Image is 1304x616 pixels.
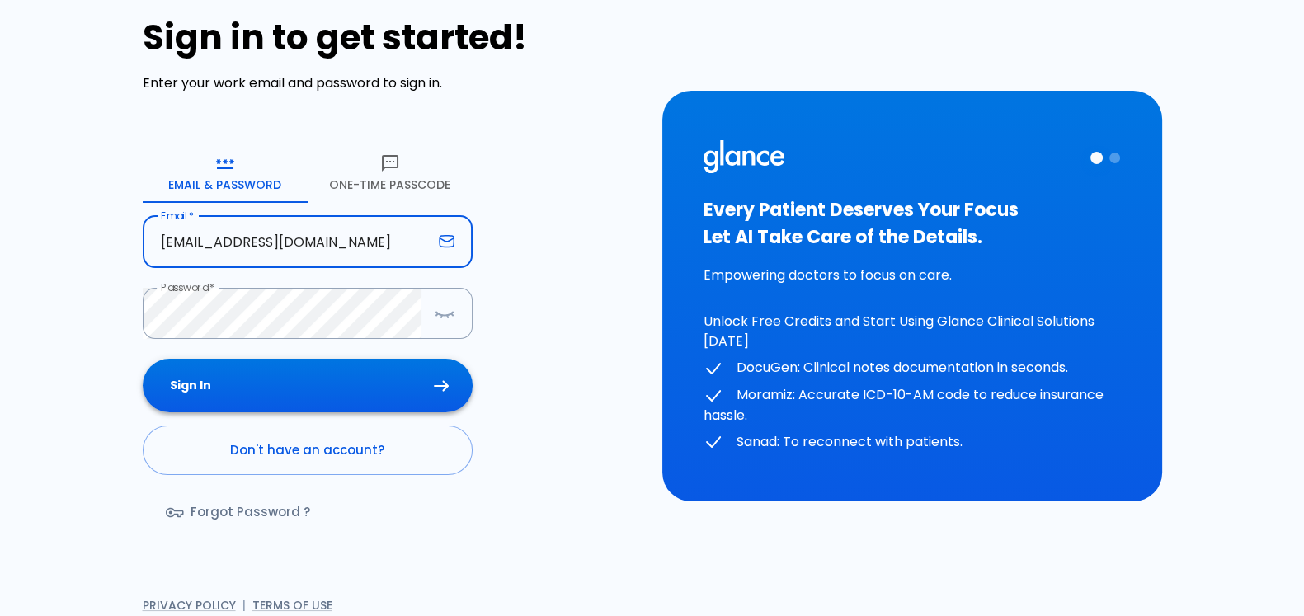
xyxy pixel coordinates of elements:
a: Terms of Use [252,597,332,614]
input: dr.ahmed@clinic.com [143,216,432,268]
button: Email & Password [143,143,308,203]
h3: Every Patient Deserves Your Focus Let AI Take Care of the Details. [704,196,1121,251]
p: Moramiz: Accurate ICD-10-AM code to reduce insurance hassle. [704,385,1121,426]
a: Don't have an account? [143,426,473,475]
p: Sanad: To reconnect with patients. [704,432,1121,453]
button: Sign In [143,359,473,412]
span: | [242,597,246,614]
p: Enter your work email and password to sign in. [143,73,643,93]
h1: Sign in to get started! [143,17,643,58]
p: Empowering doctors to focus on care. [704,266,1121,285]
p: Unlock Free Credits and Start Using Glance Clinical Solutions [DATE] [704,312,1121,351]
p: DocuGen: Clinical notes documentation in seconds. [704,358,1121,379]
a: Forgot Password ? [143,488,337,536]
a: Privacy Policy [143,597,236,614]
button: One-Time Passcode [308,143,473,203]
